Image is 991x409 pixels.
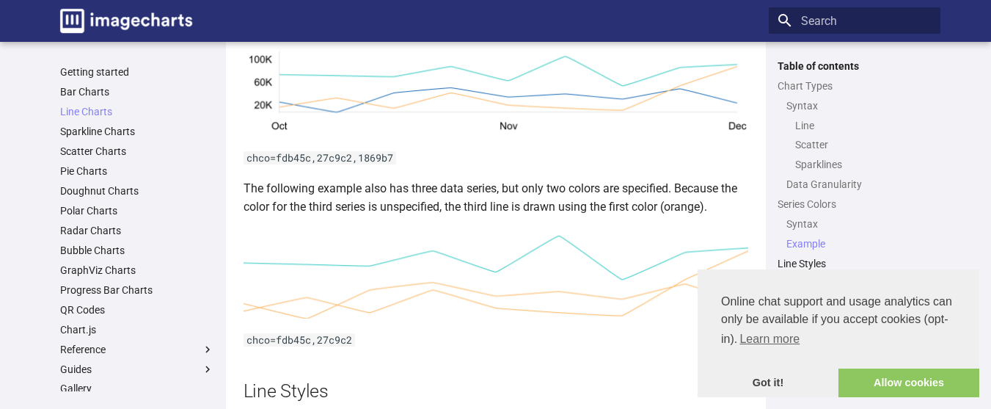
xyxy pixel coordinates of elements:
[60,303,214,316] a: QR Codes
[795,158,932,171] a: Sparklines
[60,343,214,356] label: Reference
[698,269,979,397] div: cookieconsent
[786,217,932,231] a: Syntax
[737,328,802,350] a: learn more about cookies
[60,85,214,98] a: Bar Charts
[778,79,932,93] a: Chart Types
[795,138,932,151] a: Scatter
[60,164,214,178] a: Pie Charts
[244,179,748,217] p: The following example also has three data series, but only two colors are specified. Because the ...
[244,333,355,347] code: chco=fdb45c,27c9c2
[60,105,214,118] a: Line Charts
[786,178,932,191] a: Data Granularity
[721,293,956,350] span: Online chat support and usage analytics can only be available if you accept cookies (opt-in).
[60,65,214,79] a: Getting started
[778,99,932,192] nav: Chart Types
[60,323,214,336] a: Chart.js
[60,244,214,257] a: Bubble Charts
[60,283,214,297] a: Progress Bar Charts
[778,217,932,250] nav: Series Colors
[60,125,214,138] a: Sparkline Charts
[60,184,214,198] a: Doughnut Charts
[769,59,940,73] label: Table of contents
[244,151,396,164] code: chco=fdb45c,27c9c2,1869b7
[786,119,932,172] nav: Syntax
[244,378,748,404] h2: Line Styles
[778,257,932,270] a: Line Styles
[786,237,932,250] a: Example
[60,9,192,33] img: logo
[838,369,979,398] a: allow cookies
[54,3,198,39] a: Image-Charts documentation
[786,99,932,112] a: Syntax
[244,228,748,319] img: chart
[795,119,932,132] a: Line
[60,264,214,277] a: GraphViz Charts
[698,369,838,398] a: dismiss cookie message
[60,363,214,376] label: Guides
[778,198,932,211] a: Series Colors
[60,382,214,395] a: Gallery
[244,46,748,137] img: chart
[60,204,214,217] a: Polar Charts
[60,224,214,237] a: Radar Charts
[769,7,940,34] input: Search
[60,145,214,158] a: Scatter Charts
[769,59,940,330] nav: Table of contents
